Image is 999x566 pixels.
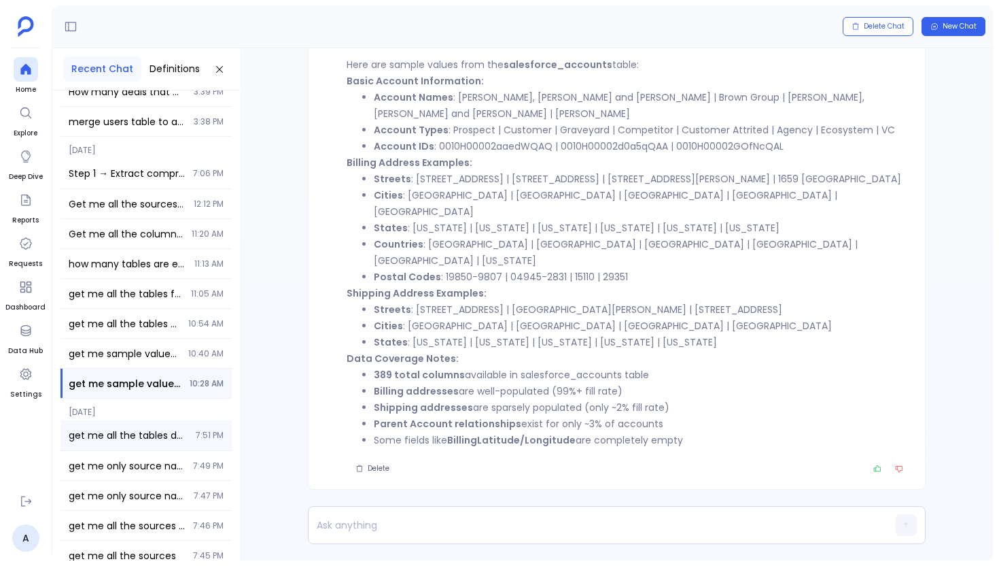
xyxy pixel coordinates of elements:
span: 10:28 AM [190,378,224,389]
li: : [PERSON_NAME], [PERSON_NAME] and [PERSON_NAME] | Brown Group | [PERSON_NAME], [PERSON_NAME] and... [374,89,909,122]
li: : [STREET_ADDRESS] | [STREET_ADDRESS] | [STREET_ADDRESS][PERSON_NAME] | 1659 [GEOGRAPHIC_DATA] [374,171,909,187]
li: : [GEOGRAPHIC_DATA] | [GEOGRAPHIC_DATA] | [GEOGRAPHIC_DATA] | [GEOGRAPHIC_DATA] | [GEOGRAPHIC_DAT... [374,236,909,269]
span: Explore [14,128,38,139]
strong: Shipping Address Examples: [347,286,487,300]
strong: Postal Codes [374,270,441,284]
span: Delete Chat [864,22,905,31]
span: Home [14,84,38,95]
span: 10:40 AM [188,348,224,359]
strong: Account Names [374,90,453,104]
strong: Parent Account relationships [374,417,521,431]
span: New Chat [943,22,977,31]
span: Data Hub [8,346,43,356]
span: get me all the sources in the system [69,519,185,533]
li: : [US_STATE] | [US_STATE] | [US_STATE] | [US_STATE] | [US_STATE] | [US_STATE] [374,220,909,236]
li: exist for only ~3% of accounts [374,416,909,432]
span: [DATE] [60,399,232,418]
strong: salesforce_accounts [504,58,612,71]
span: 7:45 PM [193,550,224,561]
span: 7:06 PM [193,168,224,179]
span: How many deals that were closed in the last 3 years have stopped used the service [69,85,186,99]
span: Delete [368,464,389,473]
a: Requests [9,231,42,269]
strong: Basic Account Information: [347,74,484,88]
li: available in salesforce_accounts table [374,367,909,383]
span: get me sample values from account table [69,347,180,361]
button: Delete Chat [843,17,913,36]
a: Settings [10,362,41,400]
span: 3:38 PM [194,116,224,127]
span: 11:20 AM [192,229,224,239]
strong: Billing Address Examples: [347,156,472,169]
strong: Streets [374,172,411,186]
li: : 19850-9807 | 04945-2831 | 15110 | 29351 [374,269,909,285]
img: petavue logo [18,16,34,37]
li: are well-populated (99%+ fill rate) [374,383,909,399]
strong: Account IDs [374,139,434,153]
strong: Billing addresses [374,384,459,398]
li: : Prospect | Customer | Graveyard | Competitor | Customer Attrited | Agency | Ecosystem | VC [374,122,909,138]
strong: States [374,335,408,349]
span: 7:49 PM [193,461,224,471]
strong: Streets [374,303,411,316]
li: : 0010H00002aaedWQAQ | 0010H00002d0a5qQAA | 0010H00002GOfNcQAL [374,138,909,154]
span: 7:51 PM [196,430,224,441]
li: : [GEOGRAPHIC_DATA] | [GEOGRAPHIC_DATA] | [GEOGRAPHIC_DATA] | [GEOGRAPHIC_DATA] [374,318,909,334]
a: Home [14,57,38,95]
span: Reports [12,215,39,226]
strong: Account Types [374,123,449,137]
p: Here are sample values from the table: [347,56,909,73]
button: Definitions [141,56,208,82]
a: A [12,525,39,552]
span: Get me all the columns from the system and how many of them have primary columns [69,227,183,241]
strong: 389 total columns [374,368,465,382]
strong: Countries [374,237,423,251]
strong: States [374,221,408,235]
span: 11:05 AM [191,288,224,299]
a: Dashboard [5,275,46,313]
span: get me only source names [69,489,186,503]
li: are sparsely populated (only ~2% fill rate) [374,399,909,416]
span: merge users table to above closed_deals_last_3_years output. [69,115,186,129]
a: Deep Dive [9,144,43,182]
strong: Cities [374,319,403,333]
strong: Shipping addresses [374,401,473,414]
span: get me sample values from account table [69,377,181,390]
li: : [US_STATE] | [US_STATE] | [US_STATE] | [US_STATE] | [US_STATE] [374,334,909,350]
button: Recent Chat [63,56,141,82]
a: Explore [14,101,38,139]
span: 3:39 PM [194,86,224,97]
span: 7:47 PM [194,490,224,501]
span: how many tables are enabled and disabled in my system [69,257,186,271]
span: get me all the tables data source wise [69,429,188,442]
li: Some fields like are completely empty [374,432,909,448]
span: get me all the sources [69,549,185,563]
span: [DATE] [60,137,232,156]
span: Deep Dive [9,171,43,182]
span: Dashboard [5,302,46,313]
button: Delete [347,459,398,478]
span: 10:54 AM [188,318,224,329]
strong: Data Coverage Notes: [347,352,459,365]
span: Get me all the sources in the system [69,197,186,211]
strong: Cities [374,188,403,202]
li: : [GEOGRAPHIC_DATA] | [GEOGRAPHIC_DATA] | [GEOGRAPHIC_DATA] | [GEOGRAPHIC_DATA] | [GEOGRAPHIC_DATA] [374,187,909,220]
li: : [STREET_ADDRESS] | [GEOGRAPHIC_DATA][PERSON_NAME] | [STREET_ADDRESS] [374,301,909,318]
a: Reports [12,188,39,226]
span: Settings [10,389,41,400]
span: Step 1 → Extract comprehensive list of all won opportunities from Salesforce using Won opportunit... [69,167,185,180]
strong: BillingLatitude/Longitude [447,433,576,447]
span: get me only source names // use info agent [69,459,185,473]
span: 12:12 PM [194,199,224,210]
span: 11:13 AM [194,259,224,269]
span: get me all the tables form the system [69,317,180,331]
span: get me all the tables form the system [69,287,183,301]
span: 7:46 PM [193,520,224,531]
button: New Chat [922,17,985,36]
span: Requests [9,259,42,269]
a: Data Hub [8,318,43,356]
